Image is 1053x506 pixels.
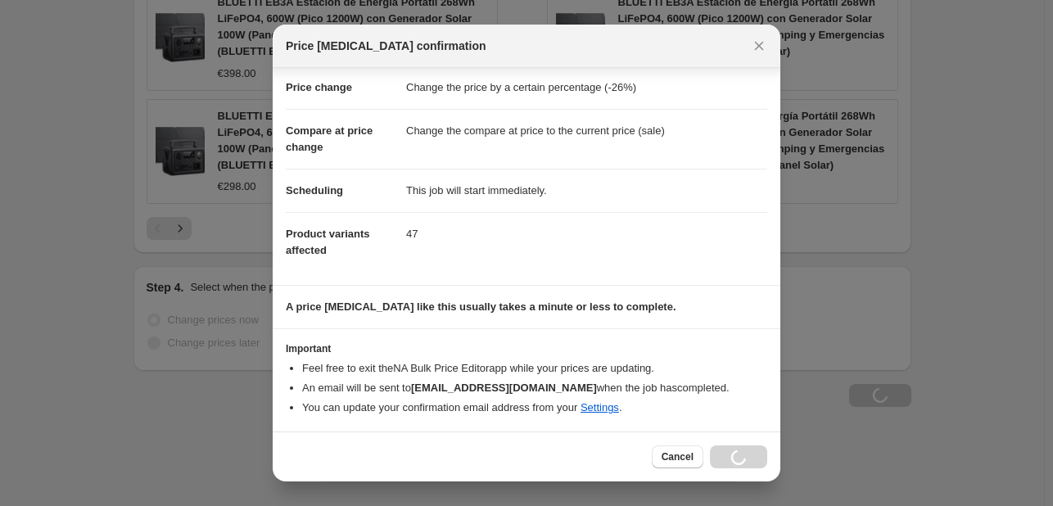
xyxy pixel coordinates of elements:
[286,184,343,197] span: Scheduling
[302,380,767,396] li: An email will be sent to when the job has completed .
[748,34,771,57] button: Close
[406,212,767,255] dd: 47
[286,124,373,153] span: Compare at price change
[662,450,694,463] span: Cancel
[411,382,597,394] b: [EMAIL_ADDRESS][DOMAIN_NAME]
[652,445,703,468] button: Cancel
[286,342,767,355] h3: Important
[406,109,767,152] dd: Change the compare at price to the current price (sale)
[581,401,619,413] a: Settings
[302,360,767,377] li: Feel free to exit the NA Bulk Price Editor app while your prices are updating.
[286,300,676,313] b: A price [MEDICAL_DATA] like this usually takes a minute or less to complete.
[302,400,767,416] li: You can update your confirmation email address from your .
[406,66,767,109] dd: Change the price by a certain percentage (-26%)
[286,228,370,256] span: Product variants affected
[286,38,486,54] span: Price [MEDICAL_DATA] confirmation
[406,169,767,212] dd: This job will start immediately.
[286,81,352,93] span: Price change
